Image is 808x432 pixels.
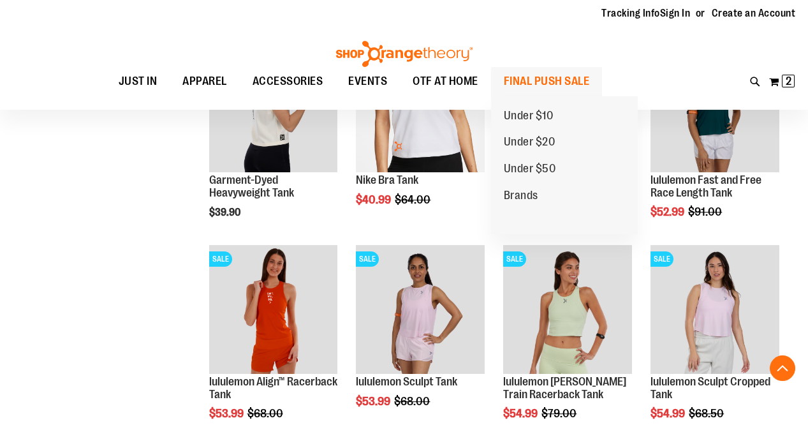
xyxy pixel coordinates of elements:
a: lululemon Sculpt Cropped TankSALE [650,245,779,376]
span: JUST IN [119,67,158,96]
img: Product image for lululemon Wunder Train Racerback Tank [503,245,632,374]
a: Product image for lululemon Wunder Train Racerback TankSALE [503,245,632,376]
a: Under $50 [491,156,569,182]
span: 2 [786,75,791,87]
a: OTF AT HOME [400,67,491,96]
a: lululemon Fast and Free Race Length Tank [650,174,761,199]
a: JUST IN [106,67,170,96]
a: EVENTS [335,67,400,96]
ul: FINAL PUSH SALE [491,96,638,235]
a: lululemon Sculpt Cropped Tank [650,375,770,401]
a: Brands [491,182,551,209]
span: $39.90 [209,207,242,218]
span: $52.99 [650,205,686,218]
span: Under $50 [504,162,556,178]
span: Brands [504,189,538,205]
span: SALE [503,251,526,267]
span: $79.00 [541,407,578,420]
a: Tracking Info [601,6,660,20]
a: FINAL PUSH SALE [491,67,603,96]
span: FINAL PUSH SALE [504,67,590,96]
span: $68.00 [394,395,432,408]
span: $54.99 [503,407,540,420]
span: EVENTS [348,67,387,96]
span: Under $10 [504,109,554,125]
span: $53.99 [209,407,246,420]
span: SALE [356,251,379,267]
span: Under $20 [504,135,555,151]
span: APPAREL [182,67,227,96]
span: $91.00 [688,205,724,218]
div: product [349,37,491,238]
a: Under $10 [491,103,566,130]
span: $68.00 [247,407,285,420]
span: OTF AT HOME [413,67,478,96]
img: Shop Orangetheory [334,41,474,68]
span: $40.99 [356,193,393,206]
a: Main Image of 1538347SALE [356,245,485,376]
button: Back To Top [770,355,795,381]
a: lululemon [PERSON_NAME] Train Racerback Tank [503,375,626,401]
a: Nike Bra Tank [356,174,418,186]
span: ACCESSORIES [253,67,323,96]
div: product [644,37,786,251]
a: lululemon Sculpt Tank [356,375,457,388]
a: Under $20 [491,129,568,156]
a: Product image for lululemon Align™ Racerback TankSALE [209,245,338,376]
img: Main Image of 1538347 [356,245,485,374]
img: Product image for lululemon Align™ Racerback Tank [209,245,338,374]
span: $68.50 [689,407,726,420]
span: $54.99 [650,407,687,420]
span: $53.99 [356,395,392,408]
img: lululemon Sculpt Cropped Tank [650,245,779,374]
span: SALE [209,251,232,267]
a: lululemon Align™ Racerback Tank [209,375,337,401]
a: Garment-Dyed Heavyweight Tank [209,174,294,199]
a: Create an Account [712,6,796,20]
a: ACCESSORIES [240,67,336,96]
a: APPAREL [170,67,240,96]
span: SALE [650,251,673,267]
a: Sign In [660,6,691,20]
span: $64.00 [395,193,432,206]
div: product [203,37,344,251]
